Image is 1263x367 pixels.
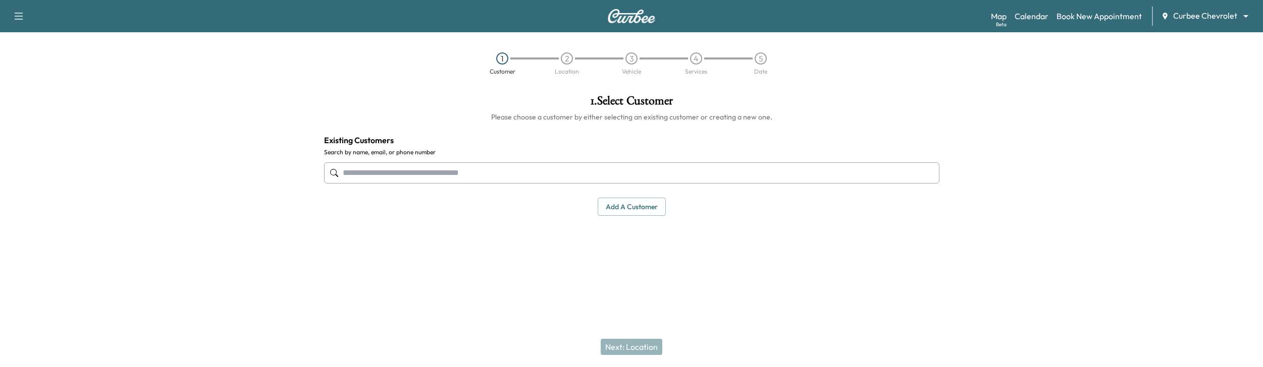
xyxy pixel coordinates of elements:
h6: Please choose a customer by either selecting an existing customer or creating a new one. [324,112,939,122]
h4: Existing Customers [324,134,939,146]
div: 3 [625,52,638,65]
h1: 1 . Select Customer [324,95,939,112]
div: 5 [755,52,767,65]
button: Add a customer [598,198,666,216]
label: Search by name, email, or phone number [324,148,939,156]
div: Beta [996,21,1007,28]
a: Book New Appointment [1057,10,1142,22]
div: Location [555,69,579,75]
div: Date [754,69,767,75]
div: 4 [690,52,702,65]
a: MapBeta [991,10,1007,22]
a: Calendar [1015,10,1048,22]
div: Vehicle [622,69,641,75]
div: 1 [496,52,508,65]
div: 2 [561,52,573,65]
div: Services [685,69,707,75]
span: Curbee Chevrolet [1173,10,1237,22]
img: Curbee Logo [607,9,656,23]
div: Customer [490,69,515,75]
